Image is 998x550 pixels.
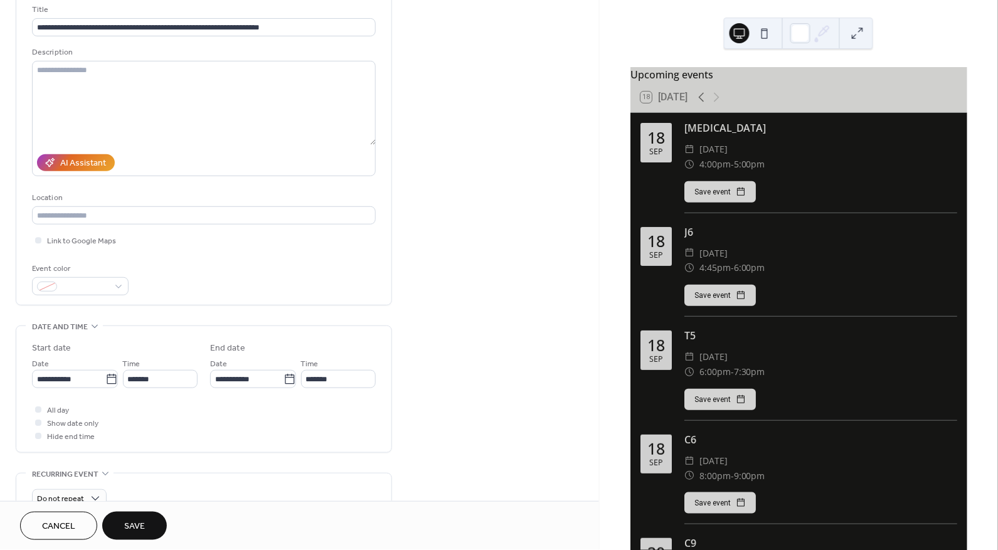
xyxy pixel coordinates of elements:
span: [DATE] [699,246,728,261]
span: 7:30pm [734,364,765,379]
div: Description [32,46,373,59]
div: 18 [647,233,665,249]
button: Save event [684,389,756,410]
div: ​ [684,260,694,275]
span: Link to Google Maps [47,235,116,248]
div: Sep [649,356,663,364]
span: Hide end time [47,431,95,444]
span: 8:00pm [699,468,731,484]
span: - [731,364,734,379]
div: 18 [647,130,665,145]
div: ​ [684,349,694,364]
button: AI Assistant [37,154,115,171]
div: T5 [684,328,957,343]
div: Title [32,3,373,16]
div: Start date [32,342,71,355]
div: Location [32,191,373,204]
button: Save event [684,492,756,514]
div: Sep [649,459,663,467]
button: Save event [684,181,756,203]
span: - [731,157,734,172]
span: - [731,468,734,484]
span: 6:00pm [734,260,765,275]
span: All day [47,405,69,418]
div: 18 [647,441,665,457]
div: J6 [684,225,957,240]
div: Sep [649,148,663,156]
span: Show date only [47,418,98,431]
span: Do not repeat [37,492,84,507]
div: AI Assistant [60,157,106,171]
div: 18 [647,337,665,353]
span: 6:00pm [699,364,731,379]
div: [MEDICAL_DATA] [684,120,957,135]
div: ​ [684,142,694,157]
span: Time [301,358,319,371]
span: Cancel [42,521,75,534]
span: Date [210,358,227,371]
span: Save [124,521,145,534]
span: 4:45pm [699,260,731,275]
span: Date and time [32,320,88,334]
span: Recurring event [32,468,98,481]
div: Event color [32,262,126,275]
span: 4:00pm [699,157,731,172]
div: ​ [684,453,694,468]
span: [DATE] [699,142,728,157]
button: Cancel [20,512,97,540]
span: [DATE] [699,453,728,468]
div: Sep [649,251,663,260]
button: Save [102,512,167,540]
div: ​ [684,157,694,172]
span: Date [32,358,49,371]
span: [DATE] [699,349,728,364]
span: Time [123,358,141,371]
div: ​ [684,364,694,379]
span: 9:00pm [734,468,765,484]
div: Upcoming events [630,67,967,82]
div: ​ [684,468,694,484]
button: Save event [684,285,756,306]
div: C6 [684,432,957,447]
div: End date [210,342,245,355]
div: ​ [684,246,694,261]
span: - [731,260,734,275]
span: 5:00pm [734,157,765,172]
